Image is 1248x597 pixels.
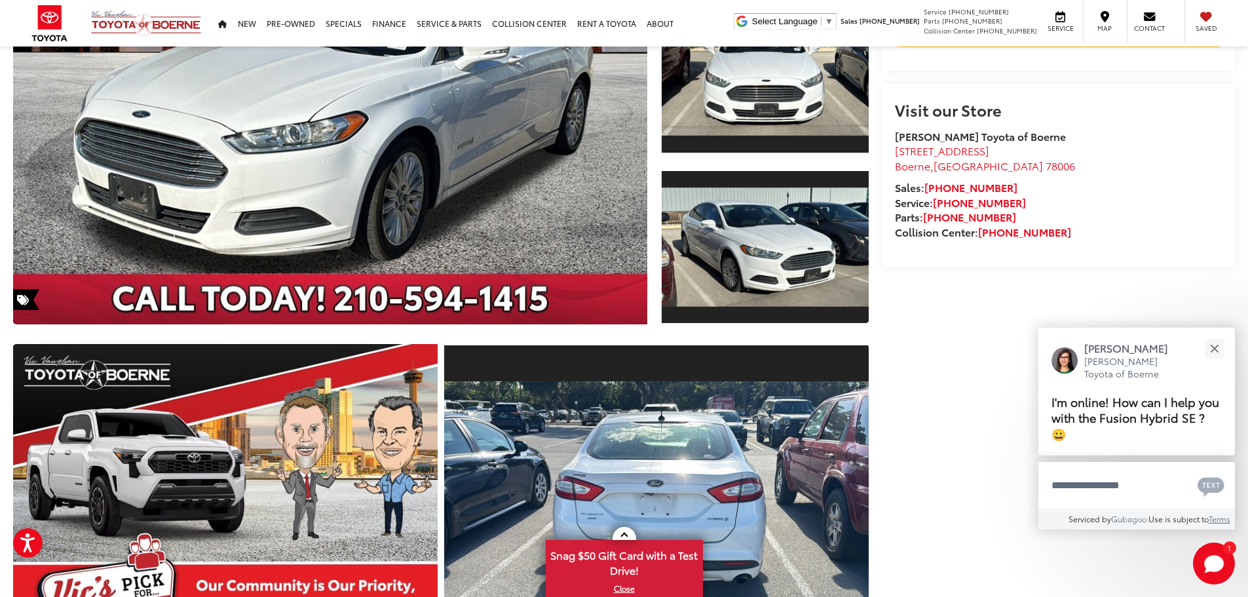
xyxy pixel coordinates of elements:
textarea: Type your message [1038,462,1235,509]
span: [PHONE_NUMBER] [942,16,1002,26]
span: Parts [924,16,940,26]
img: 2016 Ford Fusion Hybrid SE [659,187,870,306]
span: [PHONE_NUMBER] [860,16,920,26]
span: Saved [1192,24,1220,33]
span: Use is subject to [1148,513,1209,524]
strong: Sales: [895,180,1017,195]
strong: [PERSON_NAME] Toyota of Boerne [895,128,1066,144]
span: Collision Center [924,26,975,35]
a: Terms [1209,513,1230,524]
button: Toggle Chat Window [1193,543,1235,585]
button: Close [1200,334,1228,362]
span: Contact [1134,24,1165,33]
span: Boerne [895,158,930,173]
a: Select Language​ [752,16,833,26]
img: 2016 Ford Fusion Hybrid SE [659,16,870,135]
span: [STREET_ADDRESS] [895,143,989,158]
a: [PHONE_NUMBER] [933,195,1026,210]
span: [GEOGRAPHIC_DATA] [934,158,1043,173]
span: Snag $50 Gift Card with a Test Drive! [547,541,702,581]
strong: Service: [895,195,1026,210]
span: Serviced by [1068,513,1111,524]
h2: Visit our Store [895,101,1222,118]
span: Map [1090,24,1119,33]
strong: Parts: [895,209,1016,224]
a: [PHONE_NUMBER] [924,180,1017,195]
strong: Collision Center: [895,224,1071,239]
a: Gubagoo. [1111,513,1148,524]
span: Service [924,7,947,16]
svg: Start Chat [1193,543,1235,585]
span: 1 [1228,545,1231,550]
span: Service [1046,24,1075,33]
span: ▼ [825,16,833,26]
a: [PHONE_NUMBER] [978,224,1071,239]
span: [PHONE_NUMBER] [949,7,1009,16]
span: [PHONE_NUMBER] [977,26,1037,35]
span: ​ [821,16,822,26]
svg: Text [1198,476,1224,497]
p: [PERSON_NAME] [1084,341,1181,355]
button: Chat with SMS [1194,471,1228,500]
span: I'm online! How can I help you with the Fusion Hybrid SE ? 😀 [1051,393,1219,443]
img: Vic Vaughan Toyota of Boerne [90,10,202,37]
span: Select Language [752,16,818,26]
span: , [895,158,1075,173]
a: [STREET_ADDRESS] Boerne,[GEOGRAPHIC_DATA] 78006 [895,143,1075,173]
span: 78006 [1046,158,1075,173]
a: [PHONE_NUMBER] [923,209,1016,224]
div: Close[PERSON_NAME][PERSON_NAME] Toyota of BoerneI'm online! How can I help you with the Fusion Hy... [1038,328,1235,530]
span: Sales [841,16,858,26]
p: [PERSON_NAME] Toyota of Boerne [1084,355,1181,381]
span: Special [13,289,39,310]
a: Expand Photo 2 [662,170,869,325]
